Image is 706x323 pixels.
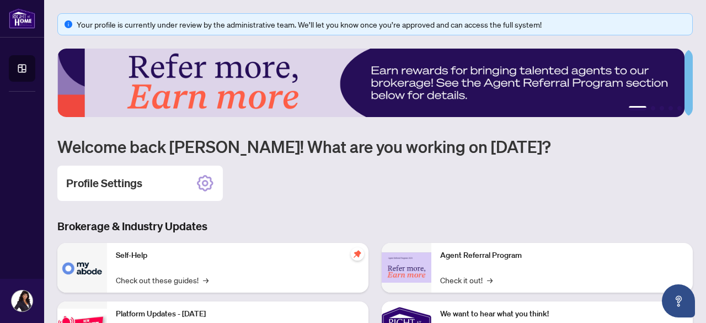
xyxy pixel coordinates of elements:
[440,250,684,262] p: Agent Referral Program
[440,308,684,320] p: We want to hear what you think!
[662,284,695,317] button: Open asap
[677,106,682,110] button: 5
[487,274,493,286] span: →
[9,8,35,29] img: logo
[57,136,693,157] h1: Welcome back [PERSON_NAME]! What are you working on [DATE]?
[77,18,686,30] div: Your profile is currently under review by the administrative team. We’ll let you know once you’re...
[57,243,107,293] img: Self-Help
[57,49,684,117] img: Slide 0
[116,250,360,262] p: Self-Help
[660,106,664,110] button: 3
[651,106,655,110] button: 2
[116,308,360,320] p: Platform Updates - [DATE]
[668,106,673,110] button: 4
[203,274,208,286] span: →
[57,219,693,234] h3: Brokerage & Industry Updates
[629,106,646,110] button: 1
[66,176,142,191] h2: Profile Settings
[65,20,72,28] span: info-circle
[382,252,431,283] img: Agent Referral Program
[12,290,33,311] img: Profile Icon
[440,274,493,286] a: Check it out!→
[116,274,208,286] a: Check out these guides!→
[351,247,364,261] span: pushpin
